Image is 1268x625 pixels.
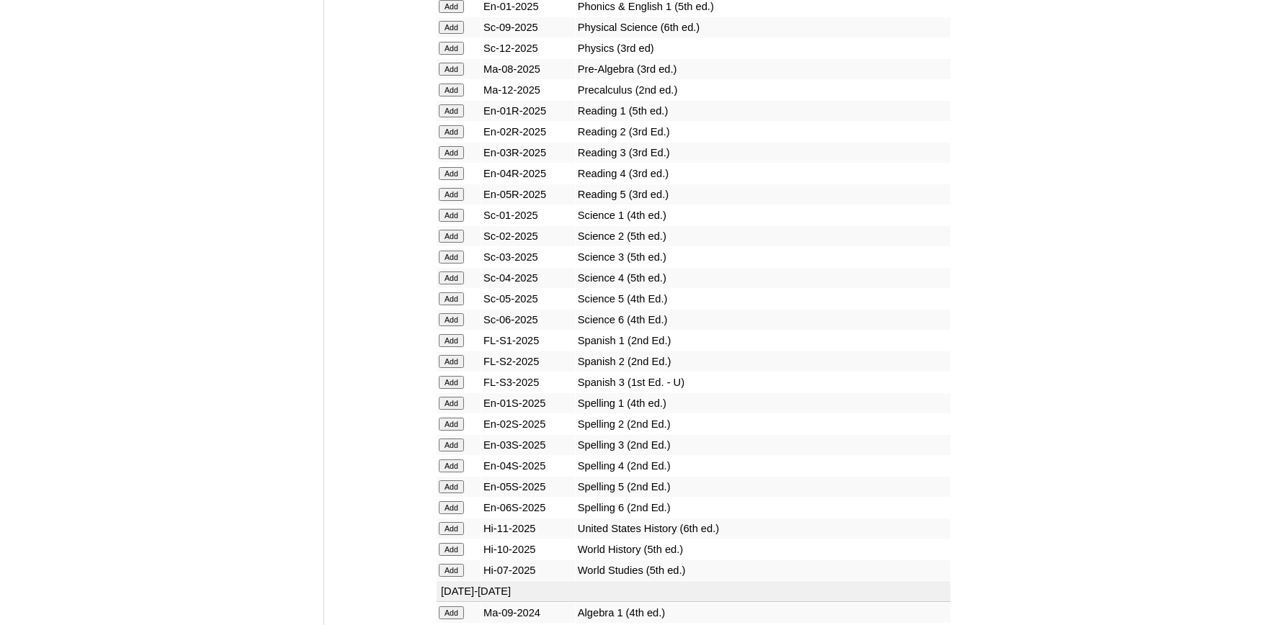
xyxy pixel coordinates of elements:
[481,603,575,623] td: Ma-09-2024
[576,101,950,121] td: Reading 1 (5th ed.)
[481,393,575,413] td: En-01S-2025
[439,606,464,619] input: Add
[576,539,950,559] td: World History (5th ed.)
[439,522,464,535] input: Add
[481,518,575,539] td: Hi-11-2025
[481,560,575,580] td: Hi-07-2025
[437,581,950,603] td: [DATE]-[DATE]
[576,414,950,434] td: Spelling 2 (2nd Ed.)
[481,268,575,288] td: Sc-04-2025
[439,209,464,222] input: Add
[481,17,575,37] td: Sc-09-2025
[481,163,575,184] td: En-04R-2025
[439,313,464,326] input: Add
[576,393,950,413] td: Spelling 1 (4th ed.)
[481,80,575,100] td: Ma-12-2025
[576,435,950,455] td: Spelling 3 (2nd Ed.)
[481,247,575,267] td: Sc-03-2025
[439,188,464,201] input: Add
[576,247,950,267] td: Science 3 (5th ed.)
[576,560,950,580] td: World Studies (5th ed.)
[576,80,950,100] td: Precalculus (2nd ed.)
[576,143,950,163] td: Reading 3 (3rd Ed.)
[439,397,464,410] input: Add
[481,435,575,455] td: En-03S-2025
[576,184,950,204] td: Reading 5 (3rd ed.)
[481,477,575,497] td: En-05S-2025
[576,122,950,142] td: Reading 2 (3rd Ed.)
[481,38,575,58] td: Sc-12-2025
[481,289,575,309] td: Sc-05-2025
[576,518,950,539] td: United States History (6th ed.)
[439,355,464,368] input: Add
[481,59,575,79] td: Ma-08-2025
[576,289,950,309] td: Science 5 (4th Ed.)
[439,104,464,117] input: Add
[439,459,464,472] input: Add
[576,17,950,37] td: Physical Science (6th ed.)
[481,372,575,392] td: FL-S3-2025
[481,456,575,476] td: En-04S-2025
[576,205,950,225] td: Science 1 (4th ed.)
[576,456,950,476] td: Spelling 4 (2nd Ed.)
[439,125,464,138] input: Add
[481,414,575,434] td: En-02S-2025
[439,271,464,284] input: Add
[481,539,575,559] td: Hi-10-2025
[439,376,464,389] input: Add
[481,351,575,372] td: FL-S2-2025
[439,334,464,347] input: Add
[439,292,464,305] input: Add
[439,21,464,34] input: Add
[481,122,575,142] td: En-02R-2025
[576,38,950,58] td: Physics (3rd ed)
[439,146,464,159] input: Add
[439,63,464,76] input: Add
[576,331,950,351] td: Spanish 1 (2nd Ed.)
[481,226,575,246] td: Sc-02-2025
[439,439,464,451] input: Add
[439,543,464,556] input: Add
[576,351,950,372] td: Spanish 2 (2nd Ed.)
[439,251,464,264] input: Add
[481,205,575,225] td: Sc-01-2025
[439,418,464,431] input: Add
[576,59,950,79] td: Pre-Algebra (3rd ed.)
[439,167,464,180] input: Add
[576,498,950,518] td: Spelling 6 (2nd Ed.)
[439,230,464,243] input: Add
[576,310,950,330] td: Science 6 (4th Ed.)
[481,184,575,204] td: En-05R-2025
[439,480,464,493] input: Add
[481,101,575,121] td: En-01R-2025
[576,603,950,623] td: Algebra 1 (4th ed.)
[576,226,950,246] td: Science 2 (5th ed.)
[576,163,950,184] td: Reading 4 (3rd ed.)
[481,498,575,518] td: En-06S-2025
[439,42,464,55] input: Add
[576,372,950,392] td: Spanish 3 (1st Ed. - U)
[481,310,575,330] td: Sc-06-2025
[481,331,575,351] td: FL-S1-2025
[439,84,464,96] input: Add
[439,501,464,514] input: Add
[481,143,575,163] td: En-03R-2025
[576,477,950,497] td: Spelling 5 (2nd Ed.)
[439,564,464,577] input: Add
[576,268,950,288] td: Science 4 (5th ed.)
